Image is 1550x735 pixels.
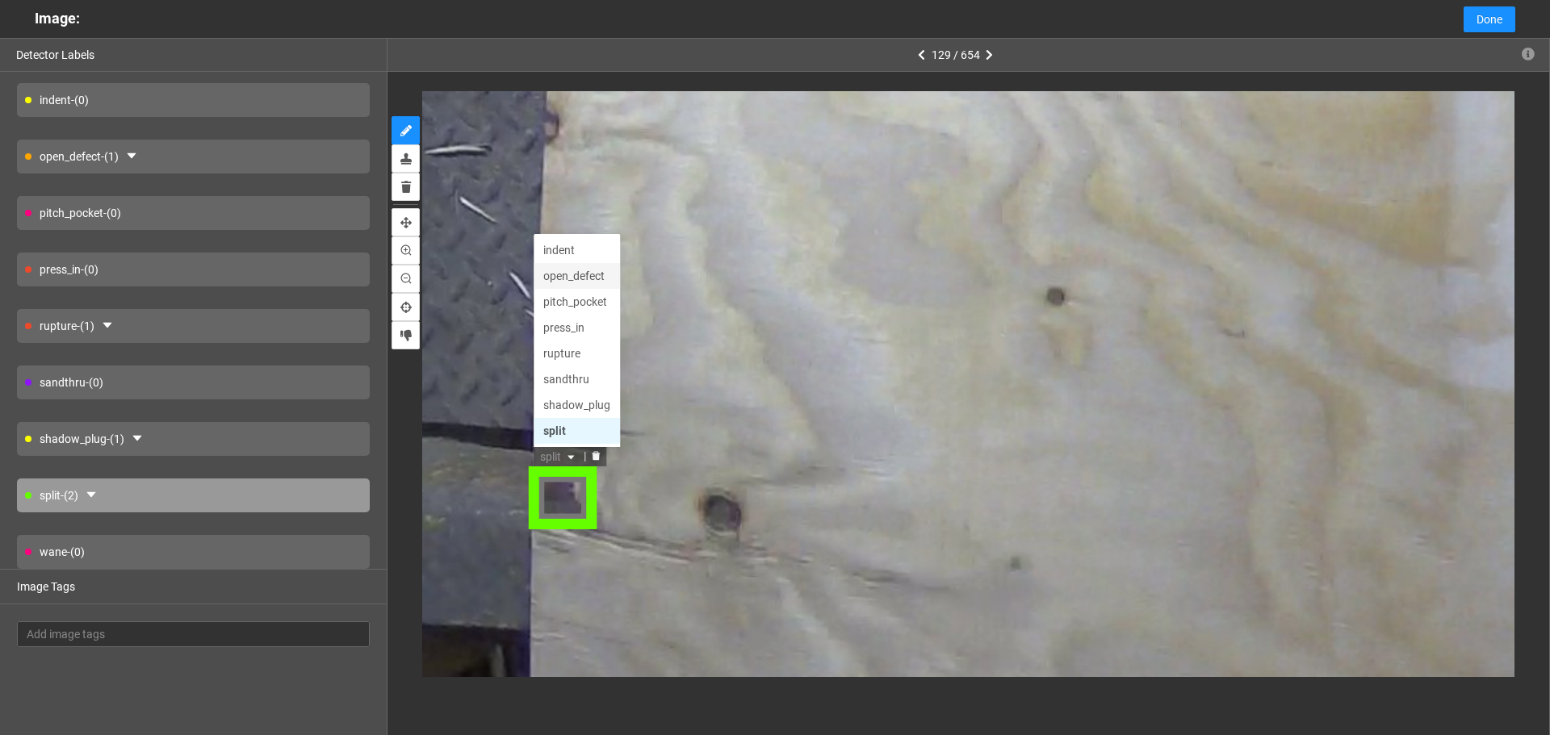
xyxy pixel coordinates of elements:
span: zoom-in [400,244,412,257]
button: zoomOut [392,265,420,293]
div: sandthru [536,368,622,394]
div: wane - (0) [17,535,370,569]
div: sandthru - (0) [17,365,370,399]
div: pitch_pocket [546,294,613,312]
div: pitch_pocket - (0) [17,196,370,230]
span: caret-down [101,319,114,334]
button: stamp [392,144,420,173]
div: indent [546,243,613,261]
div: press_in [546,320,613,338]
div: open_defect [546,269,613,286]
div: rupture [546,346,613,364]
div: rupture - (1) [17,309,370,343]
button: reset [392,293,420,321]
span: zoom-out [400,273,412,286]
div: press_in [536,316,622,342]
span: caret-down [568,454,578,464]
button: pan [392,208,420,236]
button: annotate [392,116,420,144]
span: caret-down [85,488,98,503]
span: 129 / 654 [932,48,980,61]
button: delete [392,173,420,201]
button: caret-down [119,144,145,169]
div: split [536,420,622,445]
div: shadow_plug - (1) [17,422,370,456]
div: split - (2) [17,478,370,512]
div: split [546,424,613,441]
button: caret-down [124,426,150,452]
div: pitch_pocket [536,290,622,316]
span: Add image tags [27,625,360,643]
span: caret-down [131,432,144,447]
div: open_defect [536,265,622,290]
div: shadow_plug [536,394,622,420]
button: caret-down [78,482,104,508]
div: press_in - (0) [17,253,370,286]
div: rupture [536,342,622,368]
div: shadow_plug [546,398,613,416]
button: zoomIn [392,236,420,265]
div: indent - (0) [17,83,370,117]
button: Done [1464,6,1515,32]
div: sandthru [546,372,613,390]
span: split [542,449,580,467]
span: Done [1477,10,1502,28]
button: exclude [392,321,420,349]
span: delete [593,453,603,462]
div: open_defect - (1) [17,140,370,173]
div: indent [536,239,622,265]
span: caret-down [125,149,138,165]
button: caret-down [94,313,120,339]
